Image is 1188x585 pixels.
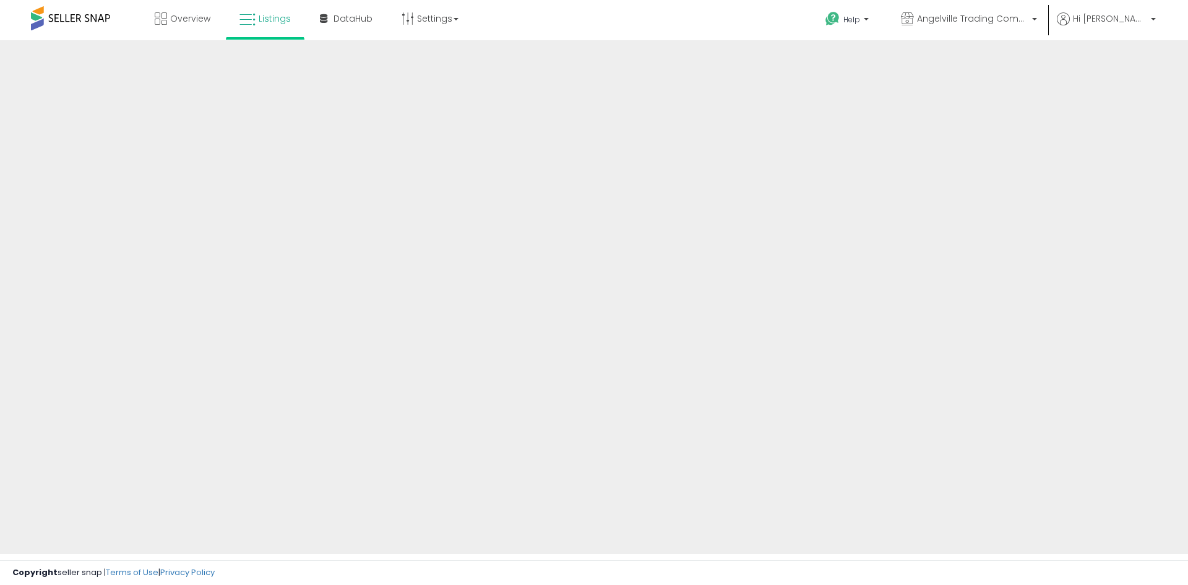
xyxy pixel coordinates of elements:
[259,12,291,25] span: Listings
[1073,12,1147,25] span: Hi [PERSON_NAME]
[170,12,210,25] span: Overview
[917,12,1028,25] span: Angelville Trading Company
[825,11,840,27] i: Get Help
[843,14,860,25] span: Help
[1057,12,1156,40] a: Hi [PERSON_NAME]
[816,2,881,40] a: Help
[334,12,372,25] span: DataHub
